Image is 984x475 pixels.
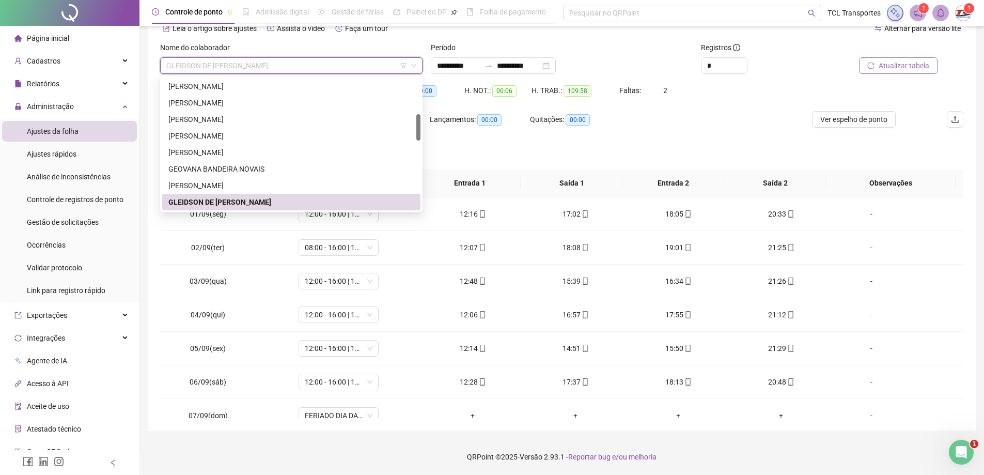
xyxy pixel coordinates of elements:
[430,242,516,253] div: 12:07
[879,60,929,71] span: Atualizar tabela
[478,244,486,251] span: mobile
[581,210,589,218] span: mobile
[110,459,117,466] span: left
[14,103,22,110] span: lock
[23,456,33,467] span: facebook
[27,173,111,181] span: Análise de inconsistências
[168,147,414,158] div: [PERSON_NAME]
[27,264,82,272] span: Validar protocolo
[635,208,722,220] div: 18:05
[874,25,882,32] span: swap
[918,3,929,13] sup: 1
[14,57,22,65] span: user-add
[267,25,274,32] span: youtube
[956,5,971,21] img: 31418
[451,9,457,16] span: pushpin
[566,114,590,126] span: 00:00
[190,210,226,218] span: 01/09(seg)
[485,62,493,70] span: swap-right
[786,311,794,318] span: mobile
[738,275,824,287] div: 21:26
[162,78,420,95] div: FIDELIS FERREIRA DOS SANTOS FILHO
[27,448,73,456] span: Gerar QRCode
[345,24,388,33] span: Faça um tour
[663,86,667,95] span: 2
[683,378,692,386] span: mobile
[913,8,923,18] span: notification
[168,97,414,109] div: [PERSON_NAME]
[139,439,984,475] footer: QRPoint © 2025 - 2.93.1 -
[277,24,325,33] span: Assista o vídeo
[841,208,902,220] div: -
[191,243,225,252] span: 02/09(ter)
[38,456,49,467] span: linkedin
[168,163,414,175] div: GEOVANA BANDEIRA NOVAIS
[841,275,902,287] div: -
[168,196,414,208] div: GLEIDSON DE [PERSON_NAME]
[27,357,67,365] span: Agente de IA
[163,25,170,32] span: file-text
[724,169,826,197] th: Saída 2
[54,456,64,467] span: instagram
[14,334,22,342] span: sync
[335,25,342,32] span: history
[14,448,22,455] span: qrcode
[478,311,486,318] span: mobile
[581,278,589,285] span: mobile
[834,177,947,189] span: Observações
[168,180,414,191] div: [PERSON_NAME]
[305,341,372,356] span: 12:00 - 16:00 | 17:00 - 20:20
[738,309,824,320] div: 21:12
[165,8,223,16] span: Controle de ponto
[168,114,414,125] div: [PERSON_NAME]
[477,114,502,126] span: 00:00
[242,8,249,16] span: file-done
[14,312,22,319] span: export
[889,7,901,19] img: sparkle-icon.fc2bf0ac1784a2077858766a79e2daf3.svg
[411,63,417,69] span: down
[622,169,724,197] th: Entrada 2
[430,309,516,320] div: 12:06
[841,309,902,320] div: -
[27,127,79,135] span: Ajustes da folha
[412,85,436,97] span: 00:00
[738,376,824,388] div: 20:48
[332,8,384,16] span: Gestão de férias
[430,275,516,287] div: 12:48
[27,80,59,88] span: Relatórios
[635,410,722,421] div: +
[492,85,517,97] span: 00:06
[27,195,123,204] span: Controle de registros de ponto
[162,194,420,210] div: GLEIDSON DE ARAUJO SANTOS
[152,8,159,16] span: clock-circle
[841,242,902,253] div: -
[305,240,372,255] span: 08:00 - 16:00 | 17:00 - 20:20
[430,410,516,421] div: +
[168,81,414,92] div: [PERSON_NAME]
[841,343,902,354] div: -
[430,114,530,126] div: Lançamentos:
[27,379,69,388] span: Acesso à API
[964,3,974,13] sup: Atualize o seu contato no menu Meus Dados
[189,411,228,420] span: 07/09(dom)
[430,376,516,388] div: 12:28
[533,275,619,287] div: 15:39
[738,343,824,354] div: 21:29
[683,311,692,318] span: mobile
[397,85,464,97] div: HE 3:
[683,278,692,285] span: mobile
[530,114,630,126] div: Quitações:
[859,57,938,74] button: Atualizar tabela
[27,402,69,410] span: Aceite de uso
[430,208,516,220] div: 12:16
[162,111,420,128] div: FRANCISCO LEOMAR ALENCAR LIMA
[827,7,881,19] span: TCL Transportes
[478,210,486,218] span: mobile
[485,62,493,70] span: to
[619,86,643,95] span: Faltas:
[27,334,65,342] span: Integrações
[786,210,794,218] span: mobile
[27,102,74,111] span: Administração
[683,345,692,352] span: mobile
[581,244,589,251] span: mobile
